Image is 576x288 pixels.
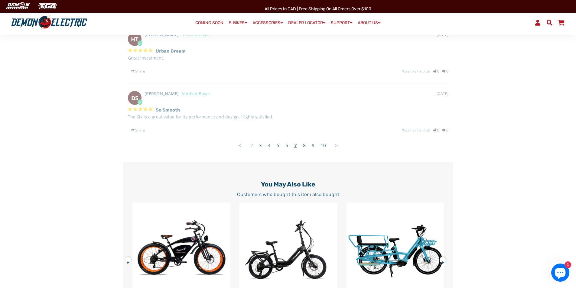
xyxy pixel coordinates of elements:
[156,106,180,114] h3: So smooth
[437,32,448,37] div: [DATE]
[274,139,282,151] a: Page 5
[329,18,355,27] a: SUPPORT
[128,32,142,46] div: HT
[433,128,439,133] i: 0
[156,47,186,55] h3: Urban dream
[433,69,439,74] a: Rate review as helpful
[128,114,448,120] p: The 6ix is a great value for its performance and design. Highly satisfied.
[35,1,60,11] img: TGB Canada
[128,91,142,105] div: DS
[128,68,148,74] span: Share
[309,139,317,151] a: Page 9
[127,46,153,55] span: 5-Star Rating Review
[291,139,300,151] a: Page 7
[437,91,448,96] div: [DATE]
[256,139,265,151] a: Page 3
[132,191,444,198] p: Customers who bought this item also bought
[300,139,309,151] a: Page 8
[332,139,341,151] a: Next page
[433,69,439,74] i: 0
[145,91,179,96] strong: [PERSON_NAME]
[402,69,448,74] div: Was this helpful?
[250,18,285,27] a: ACCESSORIES
[247,139,256,151] a: Page 2
[128,55,448,61] p: Great investment.
[317,139,329,151] a: Page 10
[442,69,448,74] a: Rate review as not helpful
[265,139,274,151] a: Page 4
[3,1,32,11] img: Demon Electric
[132,180,444,188] h2: You may also like
[442,69,448,74] i: 0
[127,105,153,114] span: 5-Star Rating Review
[286,18,328,27] a: DEALER LOCATOR
[226,18,249,27] a: E-BIKES
[442,128,448,133] i: 0
[356,18,383,27] a: ABOUT US
[236,139,244,151] a: Previous page
[549,264,571,283] inbox-online-store-chat: Shopify online store chat
[402,128,448,133] div: Was this helpful?
[128,127,148,133] span: Share
[282,139,291,151] a: Page 6
[265,6,371,11] span: All Prices in CAD | Free shipping on all orders over $100
[128,142,448,149] ul: Reviews Pagination
[193,19,226,27] a: COMING SOON
[433,128,439,133] a: Rate review as helpful
[9,15,89,31] img: Demon Electric logo
[442,128,448,133] a: Rate review as not helpful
